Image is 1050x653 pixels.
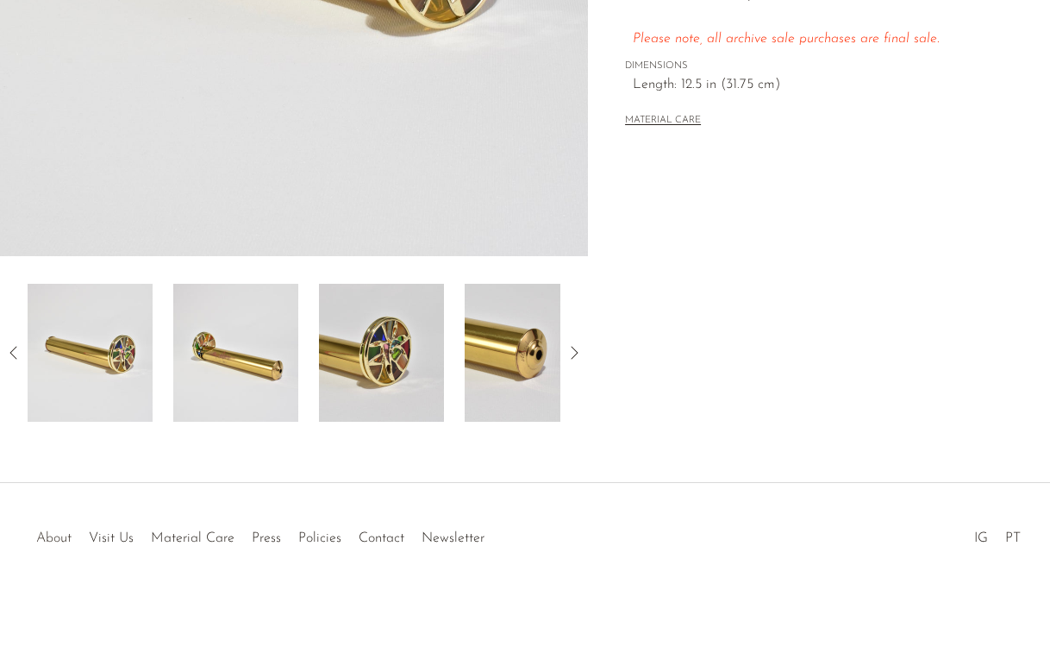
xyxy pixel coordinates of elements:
span: Length: 12.5 in (31.75 cm) [633,74,1013,97]
ul: Quick links [28,518,493,550]
ul: Social Medias [966,518,1029,550]
a: Contact [359,531,404,545]
a: IG [974,531,988,545]
a: Material Care [151,531,234,545]
a: Press [252,531,281,545]
a: Policies [298,531,341,545]
button: MATERIAL CARE [625,115,701,128]
em: Please note, all archive sale purchases are final sale. [633,32,940,46]
img: Polished Brass Kaleidoscope [319,284,444,422]
img: Polished Brass Kaleidoscope [173,284,298,422]
a: About [36,531,72,545]
img: Polished Brass Kaleidoscope [465,284,590,422]
img: Polished Brass Kaleidoscope [28,284,153,422]
a: PT [1005,531,1021,545]
span: DIMENSIONS [625,59,1013,74]
a: Visit Us [89,531,134,545]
